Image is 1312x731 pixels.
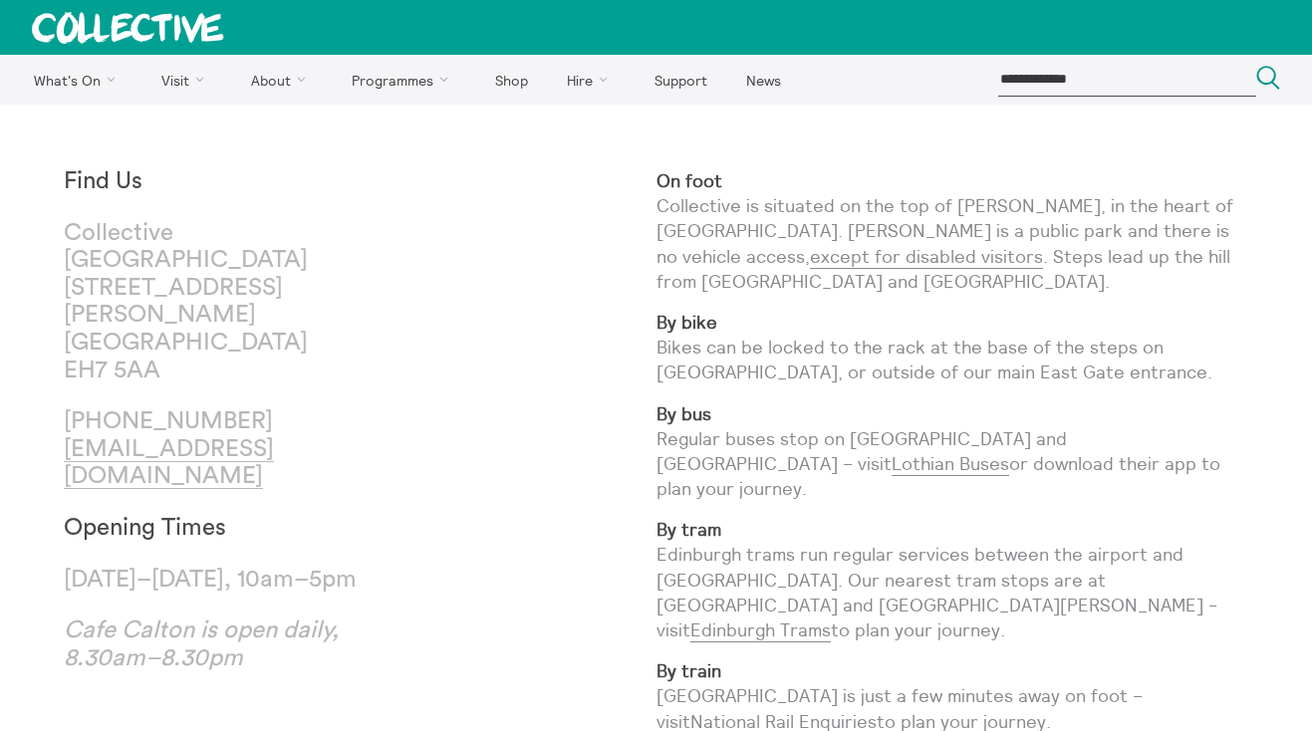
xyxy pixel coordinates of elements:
[64,516,226,540] strong: Opening Times
[64,408,360,491] p: [PHONE_NUMBER]
[656,659,721,682] strong: By train
[690,618,831,642] a: Edinburgh Trams
[656,517,1249,642] p: Edinburgh trams run regular services between the airport and [GEOGRAPHIC_DATA]. Our nearest tram ...
[550,55,634,105] a: Hire
[335,55,474,105] a: Programmes
[64,618,339,670] em: Cafe Calton is open daily, 8.30am–8.30pm
[656,310,1249,385] p: Bikes can be locked to the rack at the base of the steps on [GEOGRAPHIC_DATA], or outside of our ...
[233,55,331,105] a: About
[656,518,721,541] strong: By tram
[64,220,360,385] p: Collective [GEOGRAPHIC_DATA] [STREET_ADDRESS][PERSON_NAME] [GEOGRAPHIC_DATA] EH7 5AA
[477,55,545,105] a: Shop
[64,567,360,595] p: [DATE]–[DATE], 10am–5pm
[728,55,798,105] a: News
[64,437,274,490] a: [EMAIL_ADDRESS][DOMAIN_NAME]
[656,169,722,192] strong: On foot
[16,55,140,105] a: What's On
[656,168,1249,294] p: Collective is situated on the top of [PERSON_NAME], in the heart of [GEOGRAPHIC_DATA]. [PERSON_NA...
[892,452,1009,476] a: Lothian Buses
[637,55,724,105] a: Support
[656,311,717,334] strong: By bike
[144,55,230,105] a: Visit
[810,245,1043,269] a: except for disabled visitors
[64,169,142,193] strong: Find Us
[656,402,711,425] strong: By bus
[656,401,1249,502] p: Regular buses stop on [GEOGRAPHIC_DATA] and [GEOGRAPHIC_DATA] – visit or download their app to pl...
